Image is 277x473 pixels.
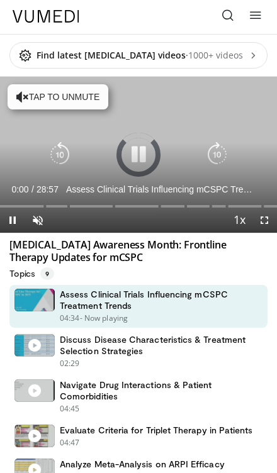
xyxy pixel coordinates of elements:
p: - Now playing [80,313,128,324]
a: Find latest [MEDICAL_DATA] videos·1000+ videos [9,42,268,69]
button: Unmute [25,208,50,233]
span: 9 [40,267,54,280]
h4: Evaluate Criteria for Triplet Therapy in Patients [60,425,252,436]
button: Fullscreen [252,208,277,233]
p: 04:45 [60,403,80,415]
img: VuMedi Logo [13,10,79,23]
h4: Analyze Meta-Analysis on ARPI Efficacy [60,459,225,470]
h4: Assess Clinical Trials Influencing mCSPC Treatment Trends [60,289,263,311]
button: Playback Rate [227,208,252,233]
p: 04:47 [60,437,80,448]
h4: Navigate Drug Interactions & Patient Comorbidities [60,379,263,402]
p: Topics [9,267,54,280]
p: 04:34 [60,313,80,324]
span: Assess Clinical Trials Influencing mCSPC Treatment Trends [66,184,257,195]
span: 28:57 [37,184,59,194]
span: 0:00 [11,184,28,194]
h4: Discuss Disease Characteristics & Treatment Selection Strategies [60,334,263,357]
span: 1000+ videos [188,49,258,62]
h4: [MEDICAL_DATA] Awareness Month: Frontline Therapy Updates for mCSPC [9,238,268,264]
p: 02:29 [60,358,80,369]
span: / [31,184,34,194]
span: Find latest [MEDICAL_DATA] videos [19,49,186,62]
button: Tap to unmute [8,84,108,109]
